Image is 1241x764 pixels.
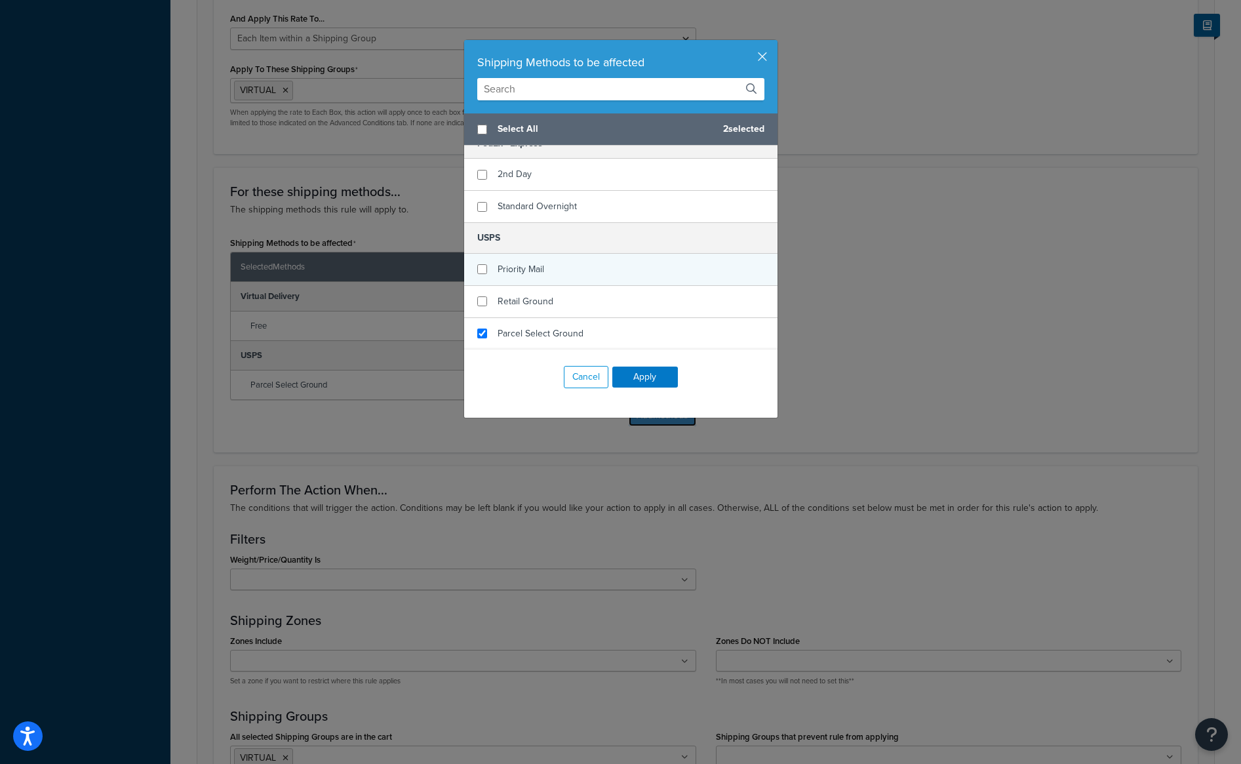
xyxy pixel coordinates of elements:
span: Standard Overnight [498,199,577,213]
input: Search [477,78,764,100]
div: Shipping Methods to be affected [477,53,764,71]
h5: USPS [464,222,778,253]
button: Apply [612,367,678,388]
span: 2nd Day [498,167,532,181]
span: Priority Mail [498,262,544,276]
span: Select All [498,120,713,138]
span: Retail Ground [498,294,553,308]
span: Parcel Select Ground [498,327,583,340]
div: 2 selected [464,113,778,146]
button: Cancel [564,366,608,388]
